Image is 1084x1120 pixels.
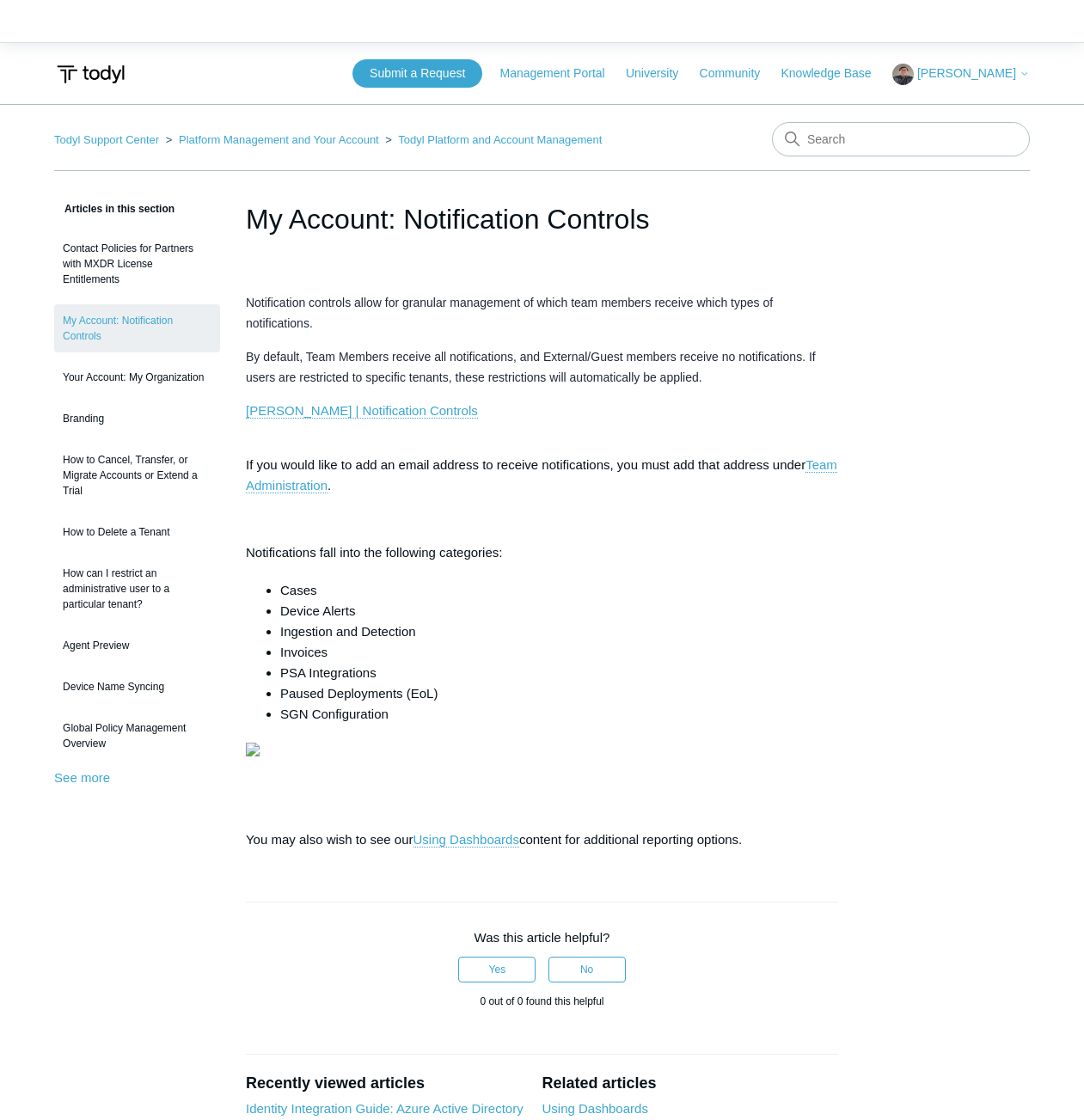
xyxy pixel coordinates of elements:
a: How can I restrict an administrative user to a particular tenant? [54,557,220,621]
a: How to Delete a Tenant [54,516,220,548]
img: 27287516982291 [246,743,260,756]
li: Cases [280,580,838,601]
a: [PERSON_NAME] | Notification Controls [246,403,478,419]
li: Invoices [280,642,838,663]
a: Submit a Request [352,59,482,88]
a: Management Portal [500,64,622,83]
input: Search [772,122,1030,156]
a: Knowledge Base [781,64,888,83]
a: Community [700,64,778,83]
img: Todyl Support Center Help Center home page [54,58,127,90]
span: 0 out of 0 found this helpful [480,995,603,1007]
a: Global Policy Management Overview [54,712,220,760]
p: If you would like to add an email address to receive notifications, you must add that address und... [246,434,838,496]
span: Articles in this section [54,203,175,215]
a: Todyl Platform and Account Management [398,133,602,146]
a: Branding [54,402,220,435]
a: Todyl Support Center [54,133,159,146]
a: Contact Policies for Partners with MXDR License Entitlements [54,232,220,296]
li: PSA Integrations [280,663,838,683]
li: Paused Deployments (EoL) [280,683,838,704]
a: See more [54,770,110,785]
a: Your Account: My Organization [54,361,220,394]
span: [PERSON_NAME] [917,66,1016,80]
li: Platform Management and Your Account [162,133,383,146]
p: You may also wish to see our content for additional reporting options. [246,829,838,850]
a: How to Cancel, Transfer, or Migrate Accounts or Extend a Trial [54,444,220,507]
li: SGN Configuration [280,704,838,725]
a: Using Dashboards [413,832,519,848]
a: University [626,64,695,83]
a: Device Name Syncing [54,670,220,703]
h2: Recently viewed articles [246,1072,525,1095]
button: This article was helpful [458,957,536,982]
button: This article was not helpful [548,957,626,982]
a: Using Dashboards [542,1101,647,1116]
a: Platform Management and Your Account [179,133,379,146]
span: Notification controls allow for granular management of which team members receive which types of ... [246,296,773,330]
h1: My Account: Notification Controls [246,199,838,240]
li: Todyl Support Center [54,133,162,146]
a: My Account: Notification Controls [54,304,220,352]
li: Device Alerts [280,601,838,621]
h2: Related articles [542,1072,838,1095]
a: Agent Preview [54,629,220,662]
span: By default, Team Members receive all notifications, and External/Guest members receive no notific... [246,350,816,384]
span: Was this article helpful? [475,930,610,945]
li: Ingestion and Detection [280,621,838,642]
button: [PERSON_NAME] [892,64,1030,85]
p: Notifications fall into the following categories: [246,542,838,563]
li: Todyl Platform and Account Management [382,133,602,146]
